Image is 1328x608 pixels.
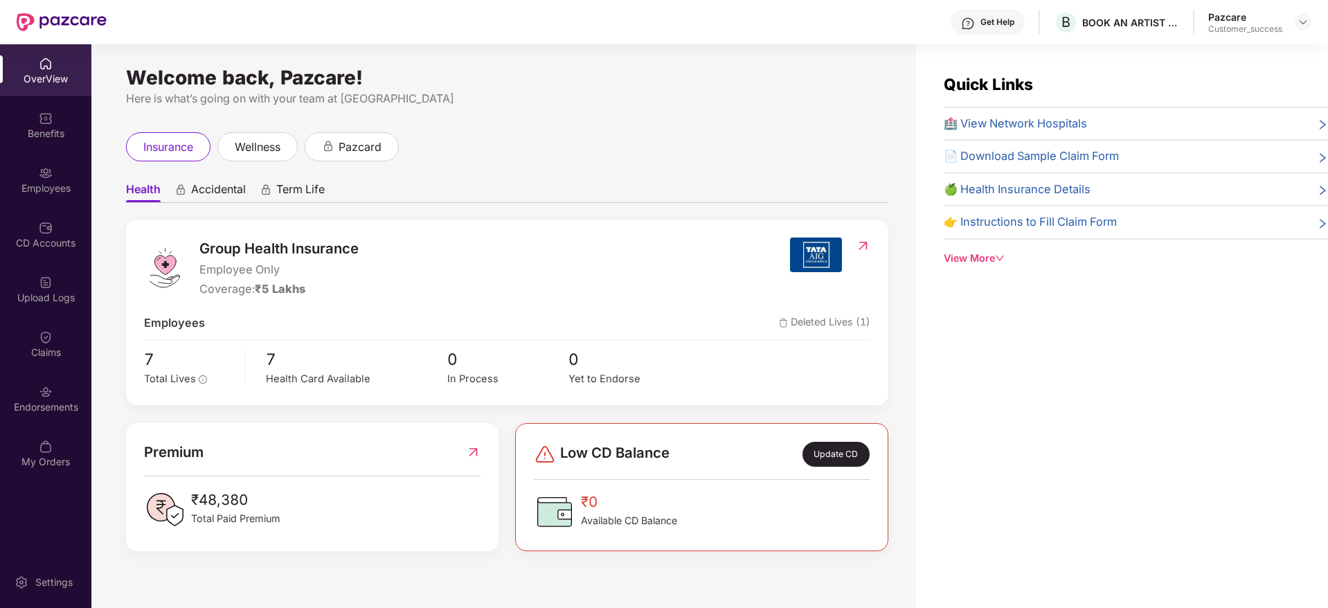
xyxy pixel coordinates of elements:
span: pazcard [339,138,382,156]
img: deleteIcon [779,319,788,328]
span: ₹0 [581,491,677,513]
span: 👉 Instructions to Fill Claim Form [944,213,1117,231]
span: right [1317,150,1328,166]
img: svg+xml;base64,PHN2ZyBpZD0iQ0RfQWNjb3VudHMiIGRhdGEtbmFtZT0iQ0QgQWNjb3VudHMiIHhtbG5zPSJodHRwOi8vd3... [39,221,53,235]
span: Term Life [276,182,325,202]
div: animation [260,184,272,196]
img: svg+xml;base64,PHN2ZyBpZD0iQ2xhaW0iIHhtbG5zPSJodHRwOi8vd3d3LnczLm9yZy8yMDAwL3N2ZyIgd2lkdGg9IjIwIi... [39,330,53,344]
img: svg+xml;base64,PHN2ZyBpZD0iQmVuZWZpdHMiIHhtbG5zPSJodHRwOi8vd3d3LnczLm9yZy8yMDAwL3N2ZyIgd2lkdGg9Ij... [39,111,53,125]
img: svg+xml;base64,PHN2ZyBpZD0iSGVscC0zMngzMiIgeG1sbnM9Imh0dHA6Ly93d3cudzMub3JnLzIwMDAvc3ZnIiB3aWR0aD... [961,17,975,30]
span: right [1317,184,1328,199]
span: ₹48,380 [191,489,280,511]
img: svg+xml;base64,PHN2ZyBpZD0iRGFuZ2VyLTMyeDMyIiB4bWxucz0iaHR0cDovL3d3dy53My5vcmcvMjAwMC9zdmciIHdpZH... [534,443,556,465]
span: 7 [266,347,447,372]
span: 7 [144,347,235,372]
span: Employees [144,314,205,332]
span: down [995,253,1005,263]
img: logo [144,247,186,289]
span: 🏥 View Network Hospitals [944,115,1087,133]
img: svg+xml;base64,PHN2ZyBpZD0iU2V0dGluZy0yMHgyMCIgeG1sbnM9Imh0dHA6Ly93d3cudzMub3JnLzIwMDAvc3ZnIiB3aW... [15,575,28,589]
span: right [1317,118,1328,133]
div: Pazcare [1208,10,1282,24]
img: svg+xml;base64,PHN2ZyBpZD0iRHJvcGRvd24tMzJ4MzIiIHhtbG5zPSJodHRwOi8vd3d3LnczLm9yZy8yMDAwL3N2ZyIgd2... [1298,17,1309,28]
span: Available CD Balance [581,513,677,528]
img: svg+xml;base64,PHN2ZyBpZD0iTXlfT3JkZXJzIiBkYXRhLW5hbWU9Ik15IE9yZGVycyIgeG1sbnM9Imh0dHA6Ly93d3cudz... [39,440,53,454]
span: Total Paid Premium [191,511,280,526]
img: CDBalanceIcon [534,491,575,533]
span: 📄 Download Sample Claim Form [944,147,1119,166]
span: wellness [235,138,280,156]
div: Customer_success [1208,24,1282,35]
span: Low CD Balance [560,442,670,467]
div: BOOK AN ARTIST TECHNOLOGY INDIA PRIVATE LIMITED [1082,16,1179,29]
div: animation [174,184,187,196]
span: Quick Links [944,75,1033,93]
span: info-circle [199,375,207,384]
img: svg+xml;base64,PHN2ZyBpZD0iRW5kb3JzZW1lbnRzIiB4bWxucz0iaHR0cDovL3d3dy53My5vcmcvMjAwMC9zdmciIHdpZH... [39,385,53,399]
div: Coverage: [199,280,359,298]
img: svg+xml;base64,PHN2ZyBpZD0iSG9tZSIgeG1sbnM9Imh0dHA6Ly93d3cudzMub3JnLzIwMDAvc3ZnIiB3aWR0aD0iMjAiIG... [39,57,53,71]
span: Group Health Insurance [199,238,359,260]
div: Here is what’s going on with your team at [GEOGRAPHIC_DATA] [126,90,888,107]
img: svg+xml;base64,PHN2ZyBpZD0iVXBsb2FkX0xvZ3MiIGRhdGEtbmFtZT0iVXBsb2FkIExvZ3MiIHhtbG5zPSJodHRwOi8vd3... [39,276,53,289]
div: Update CD [802,442,870,467]
span: Health [126,182,161,202]
span: 0 [447,347,568,372]
span: Total Lives [144,373,196,385]
div: In Process [447,371,568,387]
span: right [1317,216,1328,231]
span: Accidental [191,182,246,202]
img: insurerIcon [790,238,842,272]
span: Deleted Lives (1) [779,314,870,332]
span: B [1061,14,1070,30]
img: svg+xml;base64,PHN2ZyBpZD0iRW1wbG95ZWVzIiB4bWxucz0iaHR0cDovL3d3dy53My5vcmcvMjAwMC9zdmciIHdpZHRoPS... [39,166,53,180]
span: ₹5 Lakhs [255,282,305,296]
img: New Pazcare Logo [17,13,107,31]
div: Settings [31,575,77,589]
span: Employee Only [199,261,359,279]
span: Premium [144,441,204,463]
div: Welcome back, Pazcare! [126,72,888,83]
span: 0 [568,347,690,372]
div: Health Card Available [266,371,447,387]
div: Get Help [980,17,1014,28]
div: Yet to Endorse [568,371,690,387]
img: RedirectIcon [466,441,481,463]
span: 🍏 Health Insurance Details [944,181,1091,199]
span: insurance [143,138,193,156]
div: animation [322,140,334,152]
div: View More [944,251,1328,266]
img: RedirectIcon [856,239,870,253]
img: PaidPremiumIcon [144,489,186,530]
